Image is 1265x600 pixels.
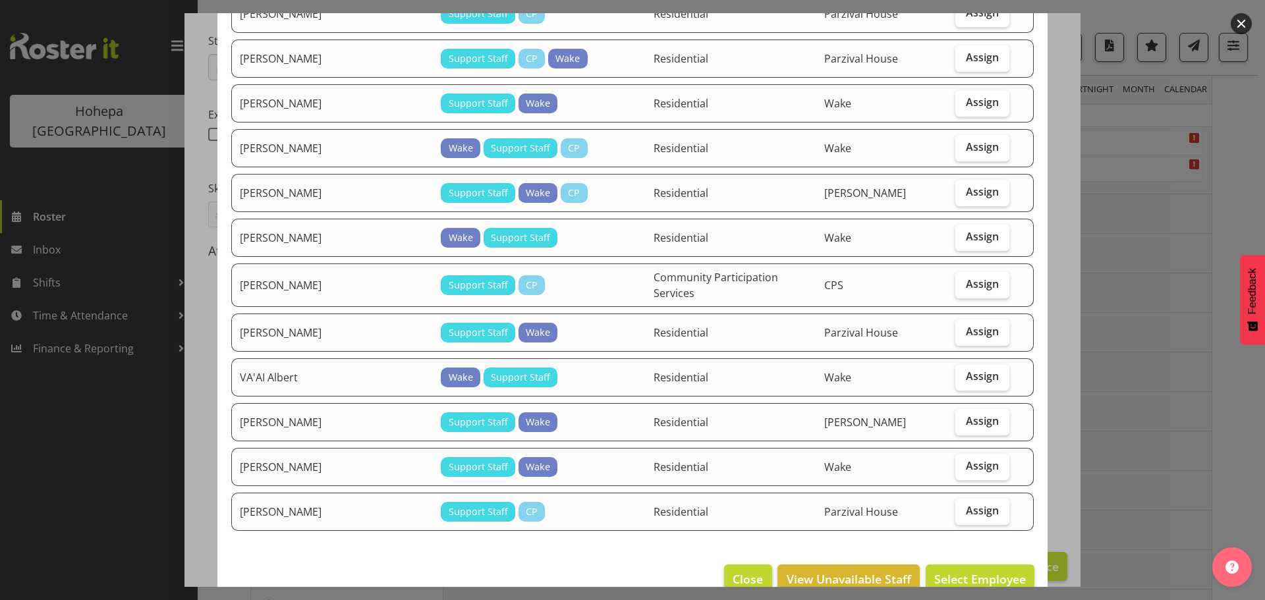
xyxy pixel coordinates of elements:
span: Wake [824,231,851,245]
span: Parzival House [824,325,898,340]
span: Residential [654,51,708,66]
span: Support Staff [491,370,550,385]
span: Support Staff [491,141,550,155]
span: CP [526,7,538,21]
span: Support Staff [449,415,508,429]
span: Wake [555,51,580,66]
span: Support Staff [449,51,508,66]
span: Residential [654,96,708,111]
td: VA'AI Albert [231,358,433,396]
span: Assign [966,185,999,198]
span: Support Staff [449,186,508,200]
span: Assign [966,369,999,383]
span: Assign [966,504,999,517]
span: Assign [966,459,999,472]
span: Parzival House [824,51,898,66]
td: [PERSON_NAME] [231,174,433,212]
span: Assign [966,95,999,109]
span: CP [526,51,538,66]
span: Select Employee [934,571,1026,587]
td: [PERSON_NAME] [231,403,433,441]
span: Close [733,570,763,587]
span: Residential [654,505,708,519]
span: Wake [526,415,550,429]
span: Assign [966,6,999,19]
span: Wake [526,460,550,474]
span: Residential [654,325,708,340]
td: [PERSON_NAME] [231,493,433,531]
span: Residential [654,370,708,385]
span: Wake [824,141,851,155]
span: Residential [654,231,708,245]
span: Parzival House [824,7,898,21]
span: Wake [824,460,851,474]
button: View Unavailable Staff [777,564,919,593]
span: Residential [654,141,708,155]
span: Assign [966,414,999,427]
span: Parzival House [824,505,898,519]
img: help-xxl-2.png [1225,560,1239,574]
span: CP [526,505,538,519]
span: Community Participation Services [654,270,778,300]
button: Close [724,564,772,593]
td: [PERSON_NAME] [231,84,433,123]
span: Residential [654,7,708,21]
span: Wake [449,231,473,245]
span: Wake [449,370,473,385]
span: Assign [966,325,999,338]
span: Residential [654,460,708,474]
span: Wake [526,325,550,340]
button: Feedback - Show survey [1240,255,1265,344]
td: [PERSON_NAME] [231,448,433,486]
span: Residential [654,415,708,429]
span: Assign [966,140,999,153]
span: Residential [654,186,708,200]
span: Support Staff [449,7,508,21]
span: Assign [966,230,999,243]
span: [PERSON_NAME] [824,415,906,429]
span: Assign [966,277,999,290]
td: [PERSON_NAME] [231,314,433,352]
span: Wake [526,186,550,200]
span: Support Staff [449,278,508,292]
span: CP [568,186,580,200]
td: [PERSON_NAME] [231,129,433,167]
span: Support Staff [449,460,508,474]
td: [PERSON_NAME] [231,263,433,307]
span: Wake [824,370,851,385]
span: Support Staff [491,231,550,245]
span: Wake [824,96,851,111]
span: [PERSON_NAME] [824,186,906,200]
span: CP [526,278,538,292]
span: Support Staff [449,505,508,519]
span: CP [568,141,580,155]
span: View Unavailable Staff [787,570,911,587]
button: Select Employee [926,564,1034,593]
span: CPS [824,278,843,292]
td: [PERSON_NAME] [231,219,433,257]
span: Support Staff [449,325,508,340]
span: Wake [526,96,550,111]
span: Wake [449,141,473,155]
span: Feedback [1247,268,1258,314]
span: Support Staff [449,96,508,111]
td: [PERSON_NAME] [231,40,433,78]
span: Assign [966,51,999,64]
